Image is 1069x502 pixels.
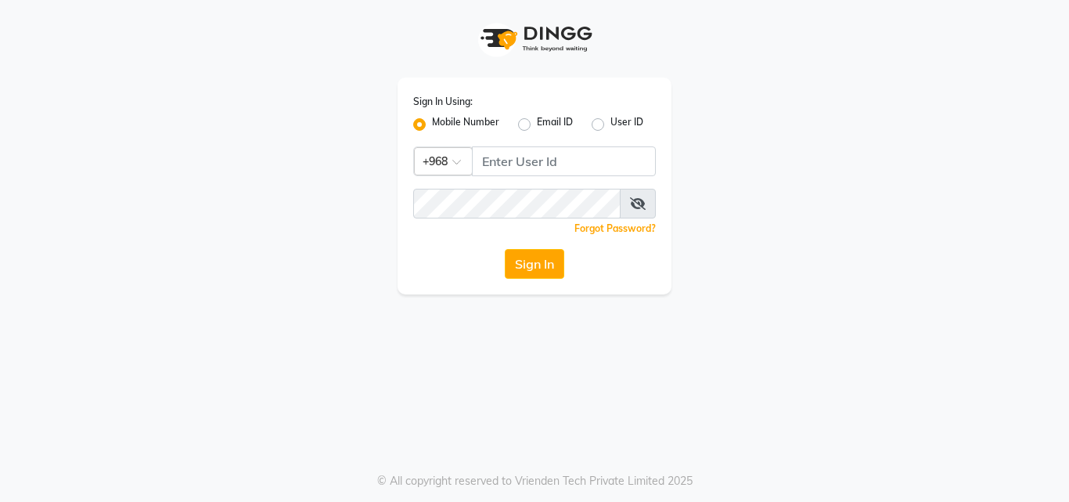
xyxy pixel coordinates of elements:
[432,115,499,134] label: Mobile Number
[610,115,643,134] label: User ID
[537,115,573,134] label: Email ID
[413,189,621,218] input: Username
[505,249,564,279] button: Sign In
[472,16,597,62] img: logo1.svg
[574,222,656,234] a: Forgot Password?
[472,146,656,176] input: Username
[413,95,473,109] label: Sign In Using:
